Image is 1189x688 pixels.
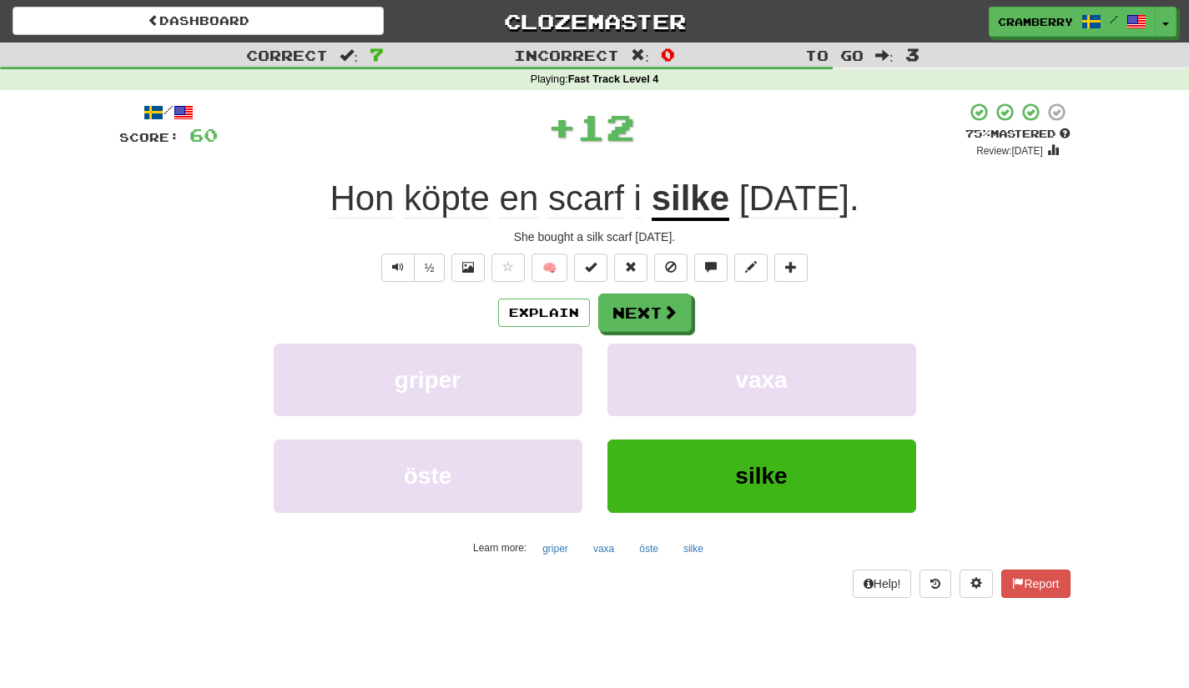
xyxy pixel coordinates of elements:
[735,463,787,489] span: silke
[674,536,713,561] button: silke
[1001,570,1070,598] button: Report
[404,463,452,489] span: öste
[694,254,728,282] button: Discuss sentence (alt+u)
[805,47,864,63] span: To go
[965,127,1071,142] div: Mastered
[584,536,623,561] button: vaxa
[739,178,849,218] span: [DATE]
[574,254,607,282] button: Set this sentence to 100% Mastered (alt+m)
[500,178,539,218] span: en
[340,48,358,63] span: :
[378,254,446,282] div: Text-to-speech controls
[919,570,951,598] button: Round history (alt+y)
[514,47,619,63] span: Incorrect
[568,73,659,85] strong: Fast Track Level 4
[189,124,218,145] span: 60
[404,178,490,218] span: köpte
[607,439,916,512] button: silke
[875,48,894,63] span: :
[414,254,446,282] button: ½
[853,570,912,598] button: Help!
[905,44,919,64] span: 3
[607,344,916,416] button: vaxa
[1110,13,1118,25] span: /
[548,178,624,218] span: scarf
[532,254,567,282] button: 🧠
[370,44,384,64] span: 7
[13,7,384,35] a: Dashboard
[533,536,577,561] button: griper
[976,145,1043,157] small: Review: [DATE]
[598,294,692,332] button: Next
[119,102,218,123] div: /
[119,228,1071,245] div: She bought a silk scarf [DATE].
[998,14,1073,29] span: cramberry
[734,254,768,282] button: Edit sentence (alt+d)
[119,130,179,144] span: Score:
[547,102,577,152] span: +
[965,127,990,140] span: 75 %
[735,367,787,393] span: vaxa
[577,106,635,148] span: 12
[652,178,729,221] u: silke
[654,254,688,282] button: Ignore sentence (alt+i)
[989,7,1156,37] a: cramberry /
[473,542,526,554] small: Learn more:
[729,178,859,218] span: .
[451,254,485,282] button: Show image (alt+x)
[631,48,649,63] span: :
[498,299,590,327] button: Explain
[409,7,780,36] a: Clozemaster
[381,254,415,282] button: Play sentence audio (ctl+space)
[274,439,582,512] button: öste
[661,44,675,64] span: 0
[634,178,642,218] span: i
[330,178,394,218] span: Hon
[491,254,525,282] button: Favorite sentence (alt+f)
[246,47,328,63] span: Correct
[395,367,461,393] span: griper
[614,254,647,282] button: Reset to 0% Mastered (alt+r)
[630,536,668,561] button: öste
[774,254,808,282] button: Add to collection (alt+a)
[274,344,582,416] button: griper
